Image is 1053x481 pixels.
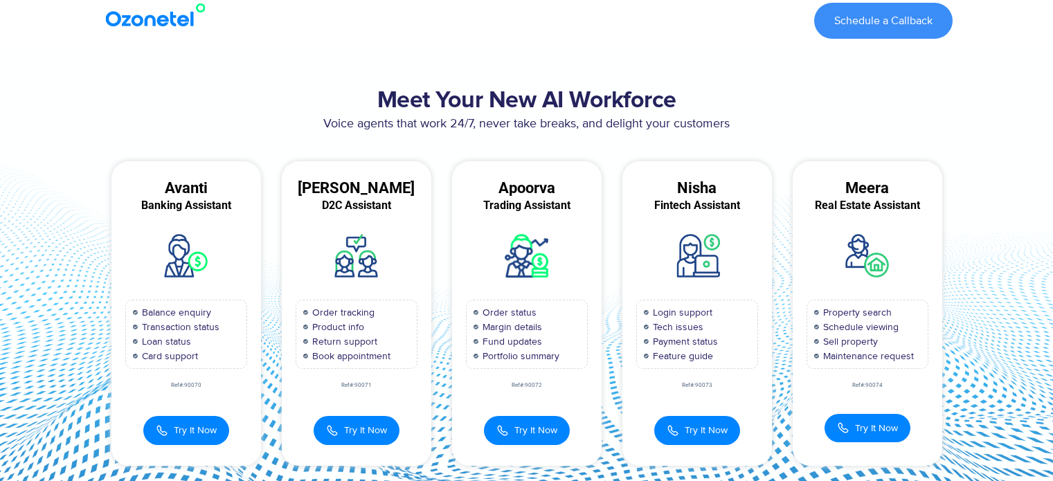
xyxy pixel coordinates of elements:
div: Avanti [111,182,261,194]
img: Call Icon [496,423,509,438]
div: Ref#:90074 [793,383,942,388]
span: Margin details [479,320,542,334]
span: Tech issues [649,320,703,334]
div: Nisha [622,182,772,194]
span: Login support [649,305,712,320]
button: Try It Now [143,416,229,445]
span: Schedule viewing [820,320,899,334]
button: Try It Now [484,416,570,445]
div: Ref#:90071 [282,383,431,388]
span: Try It Now [685,423,728,437]
img: Call Icon [326,423,339,438]
span: Return support [309,334,377,349]
span: Feature guide [649,349,713,363]
span: Fund updates [479,334,542,349]
div: D2C Assistant [282,199,431,212]
div: Trading Assistant [452,199,602,212]
img: Call Icon [667,423,679,438]
span: Schedule a Callback [834,15,933,26]
p: Voice agents that work 24/7, never take breaks, and delight your customers [101,115,953,134]
span: Loan status [138,334,191,349]
span: Property search [820,305,892,320]
span: Sell property [820,334,878,349]
div: Ref#:90070 [111,383,261,388]
div: Ref#:90072 [452,383,602,388]
span: Maintenance request [820,349,914,363]
span: Balance enquiry [138,305,211,320]
span: Try It Now [344,423,387,437]
div: Banking Assistant [111,199,261,212]
div: Meera [793,182,942,194]
h2: Meet Your New AI Workforce [101,87,953,115]
div: Fintech Assistant [622,199,772,212]
div: [PERSON_NAME] [282,182,431,194]
div: Real Estate Assistant [793,199,942,212]
button: Try It Now [654,416,740,445]
span: Book appointment [309,349,390,363]
span: Card support [138,349,198,363]
span: Product info [309,320,364,334]
img: Call Icon [156,423,168,438]
button: Try It Now [314,416,399,445]
span: Transaction status [138,320,219,334]
span: Try It Now [514,423,557,437]
span: Order tracking [309,305,375,320]
span: Try It Now [855,421,898,435]
div: Apoorva [452,182,602,194]
span: Payment status [649,334,718,349]
span: Try It Now [174,423,217,437]
img: Call Icon [837,421,849,434]
a: Schedule a Callback [814,3,953,39]
span: Portfolio summary [479,349,559,363]
button: Try It Now [825,414,910,442]
div: Ref#:90073 [622,383,772,388]
span: Order status [479,305,537,320]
